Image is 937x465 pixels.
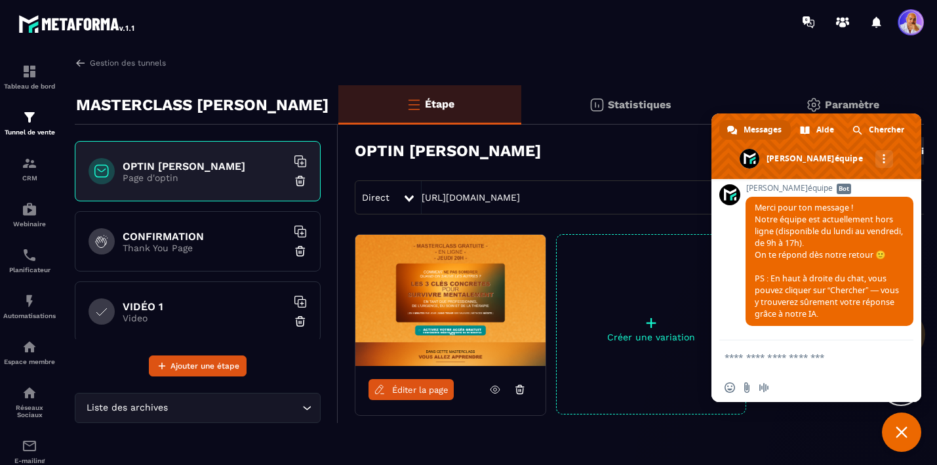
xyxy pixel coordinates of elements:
p: Réseaux Sociaux [3,404,56,418]
h6: VIDÉO 1 [123,300,287,313]
p: Tableau de bord [3,83,56,90]
span: Chercher [869,120,904,140]
img: stats.20deebd0.svg [589,97,605,113]
img: automations [22,201,37,217]
button: Ajouter une étape [149,355,247,376]
span: Insérer un emoji [725,382,735,393]
span: Aide [816,120,834,140]
p: Video [123,313,287,323]
img: setting-gr.5f69749f.svg [806,97,822,113]
span: Liste des archives [83,401,170,415]
img: scheduler [22,247,37,263]
a: Messages [719,120,791,140]
a: formationformationTableau de bord [3,54,56,100]
span: Message audio [759,382,769,393]
a: automationsautomationsWebinaire [3,192,56,237]
a: Chercher [845,120,913,140]
p: E-mailing [3,457,56,464]
img: formation [22,110,37,125]
img: trash [294,245,307,258]
a: formationformationCRM [3,146,56,192]
p: + [557,313,746,332]
h6: CONFIRMATION [123,230,287,243]
a: Aide [792,120,843,140]
a: schedulerschedulerPlanificateur [3,237,56,283]
p: Statistiques [608,98,671,111]
p: Créer une variation [557,332,746,342]
p: Tunnel de vente [3,129,56,136]
span: Envoyer un fichier [742,382,752,393]
a: Gestion des tunnels [75,57,166,69]
textarea: Entrez votre message... [725,340,882,373]
img: formation [22,64,37,79]
p: Espace membre [3,358,56,365]
p: MASTERCLASS [PERSON_NAME] [76,92,329,118]
span: Messages [744,120,782,140]
p: Automatisations [3,312,56,319]
img: formation [22,155,37,171]
span: Bot [837,184,851,194]
h3: OPTIN [PERSON_NAME] [355,142,541,160]
span: Merci pour ton message ! Notre équipe est actuellement hors ligne (disponible du lundi au vendred... [755,202,903,319]
a: automationsautomationsEspace membre [3,329,56,375]
h6: OPTIN [PERSON_NAME] [123,160,287,172]
img: bars-o.4a397970.svg [406,96,422,112]
p: Webinaire [3,220,56,228]
img: automations [22,293,37,309]
span: Éditer la page [392,385,449,395]
img: email [22,438,37,454]
input: Search for option [170,401,299,415]
p: CRM [3,174,56,182]
span: Ajouter une étape [170,359,239,373]
p: Étape [425,98,454,110]
img: trash [294,315,307,328]
span: Direct [362,192,389,203]
div: Search for option [75,393,321,423]
span: [PERSON_NAME]équipe [746,184,913,193]
p: Planificateur [3,266,56,273]
p: Paramètre [825,98,879,111]
img: image [355,235,546,366]
img: arrow [75,57,87,69]
img: trash [294,174,307,188]
a: automationsautomationsAutomatisations [3,283,56,329]
p: Thank You Page [123,243,287,253]
a: social-networksocial-networkRéseaux Sociaux [3,375,56,428]
img: logo [18,12,136,35]
img: automations [22,339,37,355]
a: [URL][DOMAIN_NAME] [422,192,520,203]
p: Page d'optin [123,172,287,183]
img: social-network [22,385,37,401]
a: Éditer la page [369,379,454,400]
a: Fermer le chat [882,413,921,452]
a: formationformationTunnel de vente [3,100,56,146]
